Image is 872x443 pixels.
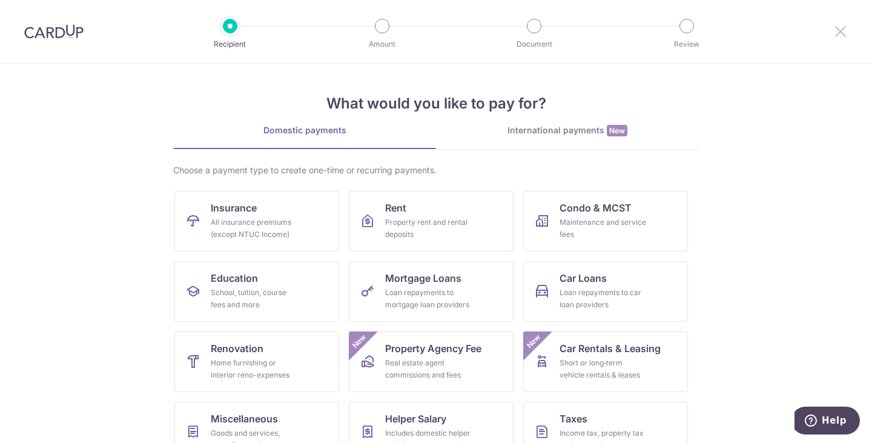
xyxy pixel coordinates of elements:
[349,331,369,351] span: New
[349,191,514,251] a: RentProperty rent and rental deposits
[211,201,257,215] span: Insurance
[211,271,258,285] span: Education
[174,191,339,251] a: InsuranceAll insurance premiums (except NTUC Income)
[174,261,339,322] a: EducationSchool, tuition, course fees and more
[385,357,472,381] div: Real estate agent commissions and fees
[523,261,688,322] a: Car LoansLoan repayments to car loan providers
[385,341,481,356] span: Property Agency Fee
[173,164,699,176] div: Choose a payment type to create one-time or recurring payments.
[560,357,647,381] div: Short or long‑term vehicle rentals & leases
[489,38,579,50] p: Document
[385,216,472,241] div: Property rent and rental deposits
[185,38,275,50] p: Recipient
[560,201,632,215] span: Condo & MCST
[349,261,514,322] a: Mortgage LoansLoan repayments to mortgage loan providers
[211,287,298,311] div: School, tuition, course fees and more
[174,331,339,392] a: RenovationHome furnishing or interior reno-expenses
[524,331,544,351] span: New
[385,201,406,215] span: Rent
[337,38,427,50] p: Amount
[560,411,587,426] span: Taxes
[794,407,860,437] iframe: Opens a widget where you can find more information
[607,125,627,136] span: New
[349,331,514,392] a: Property Agency FeeReal estate agent commissions and feesNew
[385,287,472,311] div: Loan repayments to mortgage loan providers
[211,357,298,381] div: Home furnishing or interior reno-expenses
[385,271,461,285] span: Mortgage Loans
[173,93,699,115] h4: What would you like to pay for?
[523,331,688,392] a: Car Rentals & LeasingShort or long‑term vehicle rentals & leasesNew
[642,38,732,50] p: Review
[523,191,688,251] a: Condo & MCSTMaintenance and service fees
[211,341,263,356] span: Renovation
[436,124,699,137] div: International payments
[385,411,446,426] span: Helper Salary
[211,216,298,241] div: All insurance premiums (except NTUC Income)
[560,216,647,241] div: Maintenance and service fees
[211,411,278,426] span: Miscellaneous
[24,24,84,39] img: CardUp
[173,124,436,136] div: Domestic payments
[560,341,661,356] span: Car Rentals & Leasing
[560,287,647,311] div: Loan repayments to car loan providers
[560,271,607,285] span: Car Loans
